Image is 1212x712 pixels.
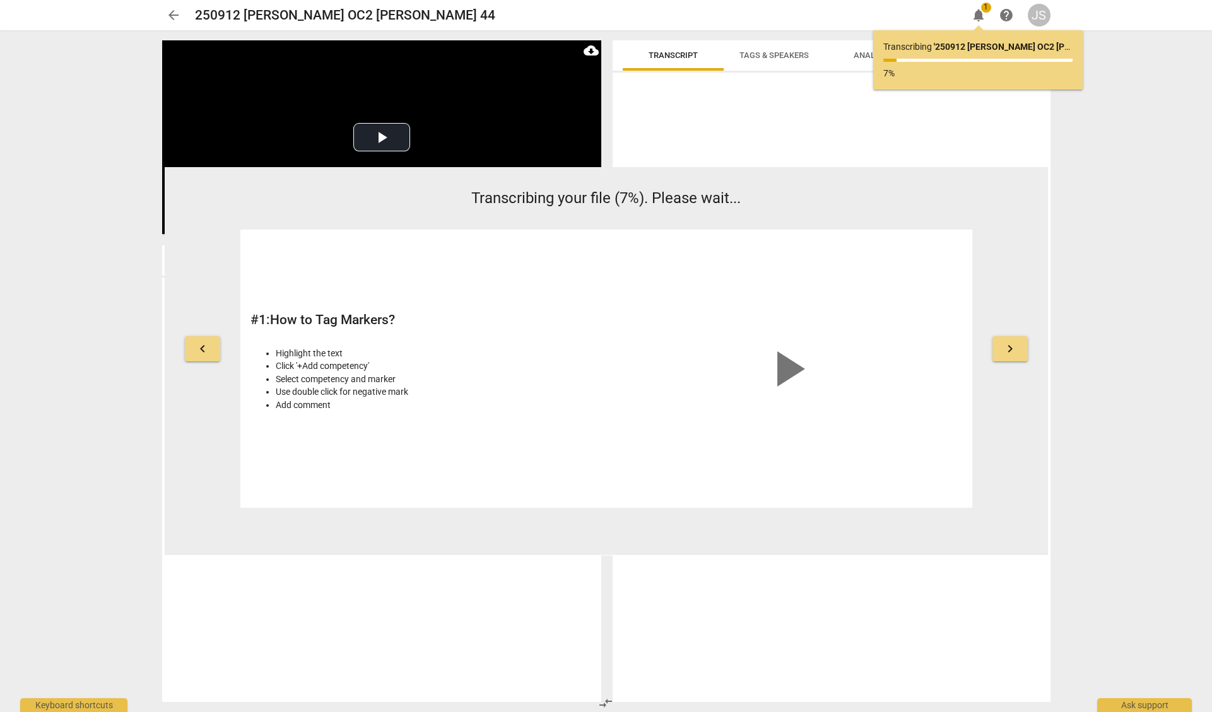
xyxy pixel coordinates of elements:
span: Transcribing your file (7%). Please wait... [471,189,741,207]
li: Add comment [276,399,599,412]
p: Transcribing ... [883,40,1073,54]
span: notifications [971,8,986,23]
button: JS [1028,4,1050,26]
span: Analytics [854,50,897,60]
li: Highlight the text [276,347,599,360]
h2: 250912 [PERSON_NAME] OC2 [PERSON_NAME] 44 [195,8,495,23]
b: ' 250912 [PERSON_NAME] OC2 [PERSON_NAME] 44 ' [934,42,1138,52]
div: Keyboard shortcuts [20,698,127,712]
span: 1 [981,3,991,13]
li: Use double click for negative mark [276,385,599,399]
p: 7% [883,67,1073,80]
span: Tags & Speakers [739,50,809,60]
a: Help [995,4,1018,26]
span: cloud_download [584,43,599,58]
span: compare_arrows [598,696,613,711]
span: help [999,8,1014,23]
li: Select competency and marker [276,373,599,386]
span: keyboard_arrow_right [1003,341,1018,356]
span: Transcript [649,50,698,60]
span: keyboard_arrow_left [195,341,210,356]
button: Notifications [967,4,990,26]
span: arrow_back [166,8,181,23]
h2: # 1 : How to Tag Markers? [250,312,599,328]
div: Ask support [1097,698,1192,712]
span: play_arrow [757,339,818,399]
li: Click '+Add competency' [276,359,599,373]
